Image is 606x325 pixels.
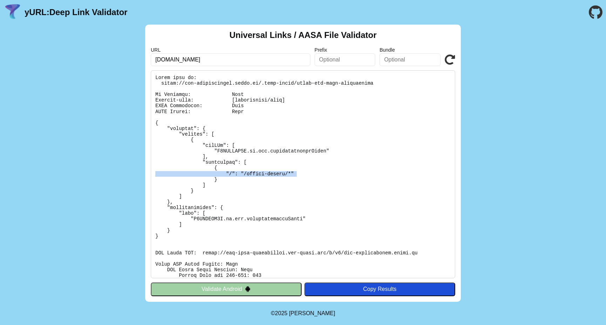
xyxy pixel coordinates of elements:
[289,310,335,316] a: Michael Ibragimchayev's Personal Site
[379,53,440,66] input: Optional
[304,282,455,296] button: Copy Results
[229,30,377,40] h2: Universal Links / AASA File Validator
[308,286,452,292] div: Copy Results
[151,53,310,66] input: Required
[379,47,440,53] label: Bundle
[25,7,127,17] a: yURL:Deep Link Validator
[245,286,251,292] img: droidIcon.svg
[275,310,288,316] span: 2025
[271,302,335,325] footer: ©
[315,47,376,53] label: Prefix
[151,47,310,53] label: URL
[4,3,22,21] img: yURL Logo
[315,53,376,66] input: Optional
[151,70,455,278] pre: Lorem ipsu do: sitam://con-adipiscingel.seddo.ei/.temp-incid/utlab-etd-magn-aliquaenima Mi Veniam...
[151,282,302,296] button: Validate Android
